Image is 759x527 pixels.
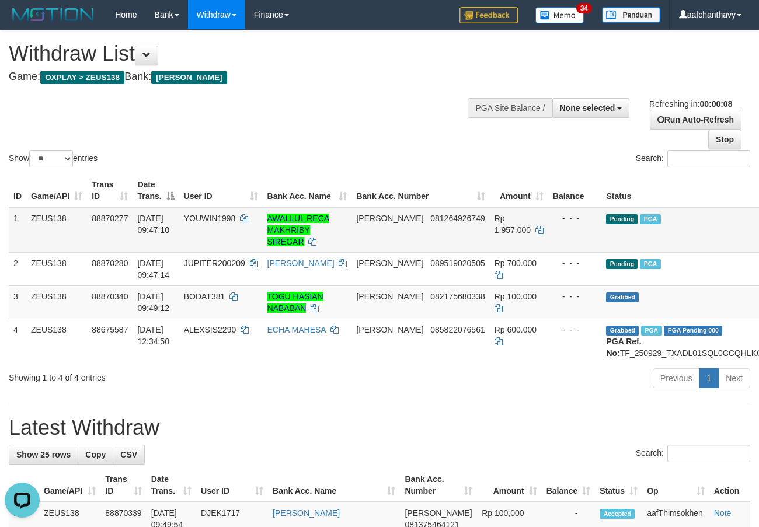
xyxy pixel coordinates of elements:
td: ZEUS138 [26,252,87,285]
span: 88675587 [92,325,128,334]
span: JUPITER200209 [184,259,245,268]
td: ZEUS138 [26,319,87,364]
span: Show 25 rows [16,450,71,459]
strong: 00:00:08 [699,99,732,109]
a: [PERSON_NAME] [273,508,340,518]
span: 88870277 [92,214,128,223]
th: Bank Acc. Number: activate to sort column ascending [400,469,476,502]
span: OXPLAY > ZEUS138 [40,71,124,84]
span: Marked by aafanarl [640,214,660,224]
span: Rp 600.000 [495,325,537,334]
a: Stop [708,130,741,149]
th: Bank Acc. Name: activate to sort column ascending [263,174,352,207]
a: Copy [78,445,113,465]
th: Amount: activate to sort column ascending [477,469,542,502]
span: Marked by aafanarl [640,259,660,269]
a: AWALLUL RECA MAKHRIBY SIREGAR [267,214,330,246]
th: Balance: activate to sort column ascending [542,469,596,502]
span: None selected [560,103,615,113]
span: [DATE] 12:34:50 [137,325,169,346]
span: Rp 1.957.000 [495,214,531,235]
a: 1 [699,368,719,388]
div: - - - [553,257,597,269]
label: Show entries [9,150,98,167]
input: Search: [667,150,750,167]
a: TOGU HASIAN NABABAN [267,292,323,313]
span: Copy 089519020505 to clipboard [430,259,485,268]
span: YOUWIN1998 [184,214,236,223]
h1: Withdraw List [9,42,495,65]
span: [DATE] 09:47:14 [137,259,169,280]
span: [DATE] 09:49:12 [137,292,169,313]
button: Open LiveChat chat widget [5,5,40,40]
label: Search: [636,445,750,462]
span: [PERSON_NAME] [151,71,227,84]
th: Op: activate to sort column ascending [642,469,709,502]
b: PGA Ref. No: [606,337,641,358]
div: - - - [553,212,597,224]
th: Action [709,469,750,502]
div: PGA Site Balance / [468,98,552,118]
th: Trans ID: activate to sort column ascending [100,469,146,502]
span: Accepted [600,509,635,519]
div: - - - [553,324,597,336]
th: Game/API: activate to sort column ascending [26,174,87,207]
th: Amount: activate to sort column ascending [490,174,548,207]
span: Pending [606,214,638,224]
td: 2 [9,252,26,285]
span: Marked by aafpengsreynich [641,326,661,336]
span: 34 [576,3,592,13]
span: Grabbed [606,292,639,302]
a: Show 25 rows [9,445,78,465]
th: Balance [548,174,602,207]
span: 88870340 [92,292,128,301]
span: Grabbed [606,326,639,336]
th: User ID: activate to sort column ascending [179,174,263,207]
a: CSV [113,445,145,465]
button: None selected [552,98,630,118]
a: Note [714,508,732,518]
label: Search: [636,150,750,167]
span: Rp 100.000 [495,292,537,301]
td: ZEUS138 [26,207,87,253]
th: Date Trans.: activate to sort column ascending [147,469,196,502]
span: PGA Pending [664,326,722,336]
td: ZEUS138 [26,285,87,319]
td: 4 [9,319,26,364]
span: Pending [606,259,638,269]
th: Trans ID: activate to sort column ascending [87,174,133,207]
span: Copy 082175680338 to clipboard [430,292,485,301]
span: [PERSON_NAME] [356,325,423,334]
th: Game/API: activate to sort column ascending [39,469,100,502]
span: [DATE] 09:47:10 [137,214,169,235]
span: [PERSON_NAME] [356,214,423,223]
span: Copy 085822076561 to clipboard [430,325,485,334]
th: User ID: activate to sort column ascending [196,469,268,502]
td: 3 [9,285,26,319]
th: ID: activate to sort column descending [9,469,39,502]
td: 1 [9,207,26,253]
a: [PERSON_NAME] [267,259,335,268]
span: Copy 081264926749 to clipboard [430,214,485,223]
span: [PERSON_NAME] [356,292,423,301]
div: Showing 1 to 4 of 4 entries [9,367,308,383]
img: Feedback.jpg [459,7,518,23]
a: ECHA MAHESA [267,325,326,334]
input: Search: [667,445,750,462]
span: [PERSON_NAME] [356,259,423,268]
a: Previous [653,368,699,388]
span: Refreshing in: [649,99,732,109]
h1: Latest Withdraw [9,416,750,439]
img: panduan.png [602,7,660,23]
img: MOTION_logo.png [9,6,98,23]
th: ID [9,174,26,207]
a: Run Auto-Refresh [650,110,741,130]
h4: Game: Bank: [9,71,495,83]
th: Bank Acc. Number: activate to sort column ascending [351,174,489,207]
select: Showentries [29,150,73,167]
th: Status: activate to sort column ascending [595,469,642,502]
div: - - - [553,291,597,302]
span: 88870280 [92,259,128,268]
span: [PERSON_NAME] [405,508,472,518]
a: Next [718,368,750,388]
